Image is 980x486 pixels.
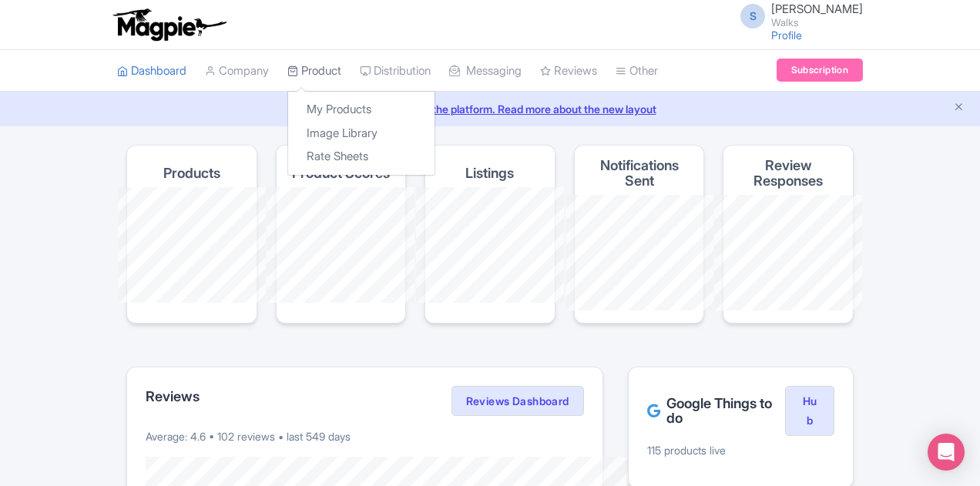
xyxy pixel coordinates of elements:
[736,158,841,189] h4: Review Responses
[288,98,435,122] a: My Products
[146,428,584,444] p: Average: 4.6 • 102 reviews • last 549 days
[163,166,220,181] h4: Products
[360,50,431,92] a: Distribution
[777,59,863,82] a: Subscription
[9,101,971,117] a: We made some updates to the platform. Read more about the new layout
[109,8,229,42] img: logo-ab69f6fb50320c5b225c76a69d11143b.png
[465,166,514,181] h4: Listings
[616,50,658,92] a: Other
[771,2,863,16] span: [PERSON_NAME]
[146,389,200,404] h2: Reviews
[288,122,435,146] a: Image Library
[287,50,341,92] a: Product
[731,3,863,28] a: S [PERSON_NAME] Walks
[292,166,390,181] h4: Product Scores
[205,50,269,92] a: Company
[928,434,965,471] div: Open Intercom Messenger
[449,50,522,92] a: Messaging
[785,386,834,437] a: Hub
[587,158,692,189] h4: Notifications Sent
[647,442,834,458] p: 115 products live
[540,50,597,92] a: Reviews
[288,145,435,169] a: Rate Sheets
[771,28,802,42] a: Profile
[647,396,785,427] h2: Google Things to do
[740,4,765,28] span: S
[451,386,584,417] a: Reviews Dashboard
[953,99,965,117] button: Close announcement
[117,50,186,92] a: Dashboard
[771,18,863,28] small: Walks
